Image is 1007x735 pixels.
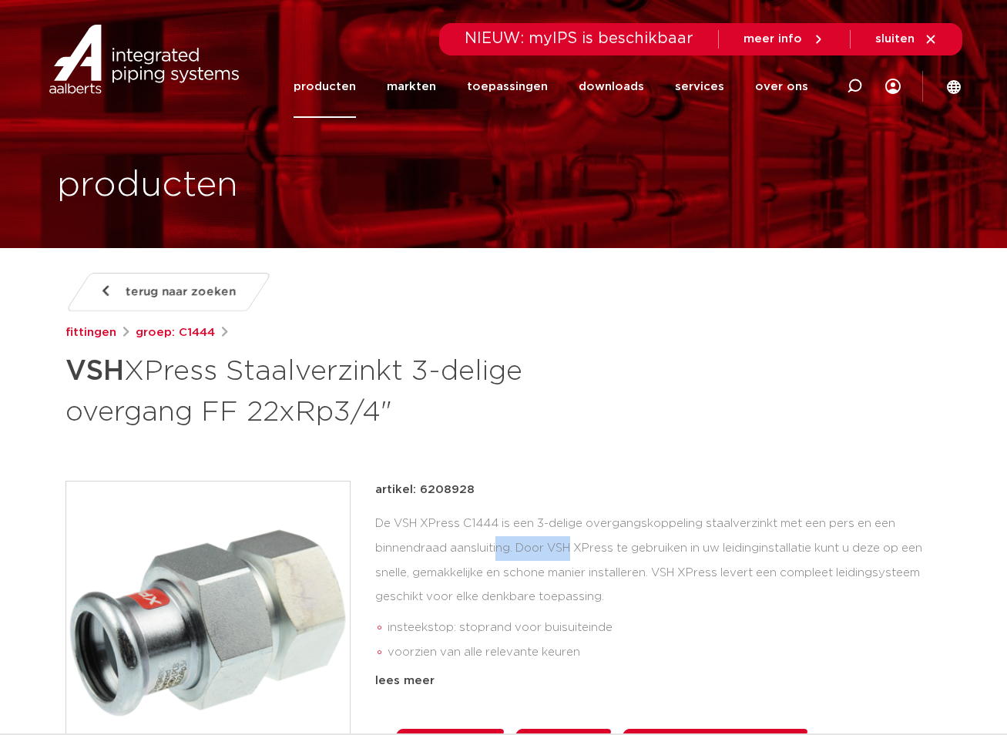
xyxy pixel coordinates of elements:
li: insteekstop: stoprand voor buisuiteinde [388,616,942,640]
a: markten [387,55,436,118]
div: lees meer [375,672,942,690]
li: Leak Before Pressed-functie [388,665,942,690]
p: artikel: 6208928 [375,481,475,499]
a: sluiten [875,32,938,46]
a: toepassingen [467,55,548,118]
a: fittingen [65,324,116,342]
h1: XPress Staalverzinkt 3-delige overgang FF 22xRp3/4" [65,348,644,431]
a: groep: C1444 [136,324,215,342]
nav: Menu [294,55,808,118]
span: terug naar zoeken [126,280,236,304]
a: meer info [744,32,825,46]
h1: producten [57,161,238,210]
a: downloads [579,55,644,118]
span: meer info [744,33,802,45]
a: services [675,55,724,118]
div: De VSH XPress C1444 is een 3-delige overgangskoppeling staalverzinkt met een pers en een binnendr... [375,512,942,666]
span: sluiten [875,33,915,45]
a: over ons [755,55,808,118]
li: voorzien van alle relevante keuren [388,640,942,665]
strong: VSH [65,357,124,385]
a: producten [294,55,356,118]
a: terug naar zoeken [65,273,271,311]
div: my IPS [885,55,901,118]
span: NIEUW: myIPS is beschikbaar [465,31,693,46]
